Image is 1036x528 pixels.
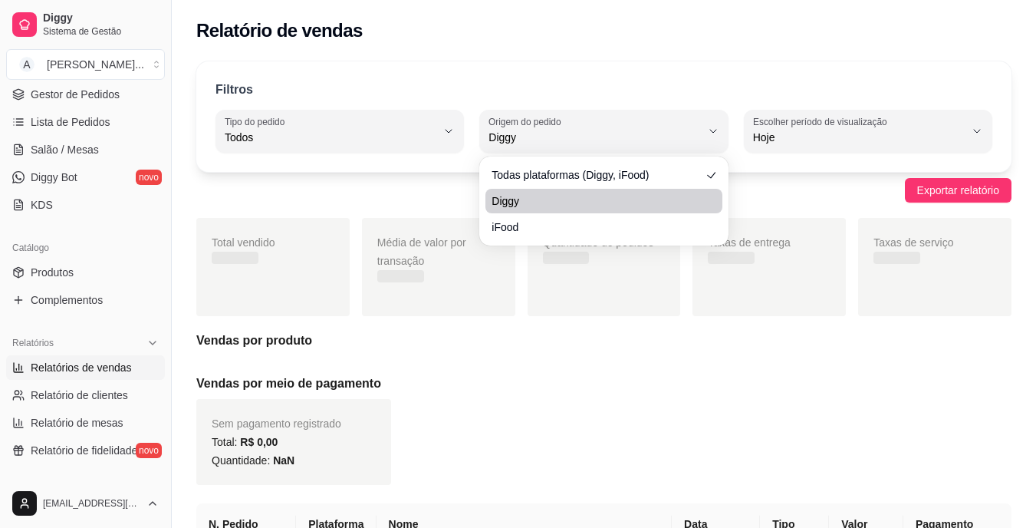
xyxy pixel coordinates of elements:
[31,197,53,213] span: KDS
[753,130,965,145] span: Hoje
[492,167,700,183] span: Todas plataformas (Diggy, iFood)
[43,12,159,25] span: Diggy
[212,436,278,448] span: Total:
[377,236,466,267] span: Média de valor por transação
[492,219,700,235] span: iFood
[31,360,132,375] span: Relatórios de vendas
[873,236,953,249] span: Taxas de serviço
[196,332,1011,350] h5: Vendas por produto
[212,236,275,249] span: Total vendido
[196,18,363,43] h2: Relatório de vendas
[6,49,165,80] button: Select a team
[31,87,120,102] span: Gestor de Pedidos
[212,454,294,467] span: Quantidade:
[19,57,35,72] span: A
[273,454,294,467] span: NaN
[215,81,253,99] p: Filtros
[6,236,165,260] div: Catálogo
[31,114,110,130] span: Lista de Pedidos
[708,236,790,249] span: Taxas de entrega
[240,436,278,448] span: R$ 0,00
[225,130,436,145] span: Todos
[488,115,566,128] label: Origem do pedido
[12,337,54,349] span: Relatórios
[43,497,140,510] span: [EMAIL_ADDRESS][DOMAIN_NAME]
[753,115,892,128] label: Escolher período de visualização
[196,375,1011,393] h5: Vendas por meio de pagamento
[225,115,290,128] label: Tipo do pedido
[488,130,700,145] span: Diggy
[212,417,341,430] span: Sem pagamento registrado
[31,265,74,280] span: Produtos
[31,415,123,431] span: Relatório de mesas
[31,142,99,157] span: Salão / Mesas
[31,292,103,308] span: Complementos
[31,170,77,185] span: Diggy Bot
[31,388,128,403] span: Relatório de clientes
[47,57,144,72] div: [PERSON_NAME] ...
[43,25,159,38] span: Sistema de Gestão
[917,182,999,199] span: Exportar relatório
[492,193,700,209] span: Diggy
[31,443,137,458] span: Relatório de fidelidade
